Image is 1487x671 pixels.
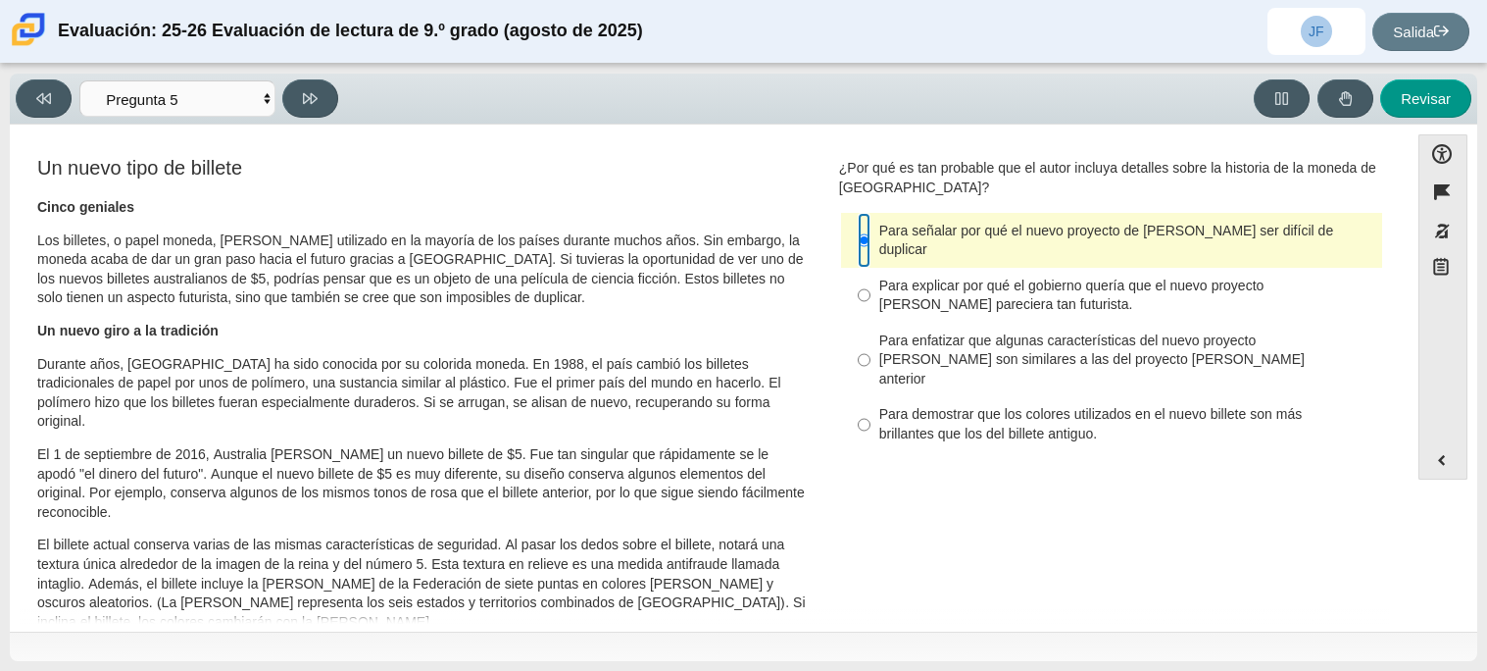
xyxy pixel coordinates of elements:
[1380,79,1471,118] button: Revisar
[8,9,49,50] img: Escuela Carmen de Ciencia y Tecnología
[1418,212,1467,250] button: Activar o desactivar el enmascaramiento de respuesta
[1401,90,1451,107] font: Revisar
[1418,250,1467,290] button: Bloc
[20,134,1399,624] div: Elementos de evaluación
[37,322,219,339] font: Un nuevo giro a la tradición
[1372,13,1469,51] a: Salida
[1309,24,1324,39] font: JF
[839,159,1376,196] font: ¿Por qué es tan probable que el autor incluya detalles sobre la historia de la moneda de [GEOGRAP...
[37,445,805,521] font: El 1 de septiembre de 2016, Australia [PERSON_NAME] un nuevo billete de $5. Fue tan singular que ...
[1418,134,1467,173] button: Abrir el menú de accesibilidad
[1393,24,1434,40] font: Salida
[879,405,1303,442] font: Para demostrar que los colores utilizados en el nuevo billete son más brillantes que los del bill...
[879,332,1305,387] font: Para enfatizar que algunas características del nuevo proyecto [PERSON_NAME] son similares a las d...
[37,232,803,307] font: Los billetes, o papel moneda, [PERSON_NAME] utilizado en la mayoría de los países durante muchos ...
[1418,173,1467,211] button: Elemento de bandera
[37,536,806,630] font: El billete actual conserva varias de las mismas características de seguridad. Al pasar los dedos ...
[1419,441,1466,479] button: Expand menu. Displays the button labels.
[1317,79,1373,118] button: Levanta la mano
[37,157,242,179] font: Un nuevo tipo de billete
[37,355,781,431] font: Durante años, [GEOGRAPHIC_DATA] ha sido conocida por su colorida moneda. En 1988, el país cambió ...
[8,36,49,53] a: Escuela Carmen de Ciencia y Tecnología
[37,198,134,216] font: Cinco geniales
[879,222,1333,259] font: Para señalar por qué el nuevo proyecto de [PERSON_NAME] ser difícil de duplicar
[58,21,643,40] font: Evaluación: 25-26 Evaluación de lectura de 9.º grado (agosto de 2025)
[879,277,1264,314] font: Para explicar por qué el gobierno quería que el nuevo proyecto [PERSON_NAME] pareciera tan futuri...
